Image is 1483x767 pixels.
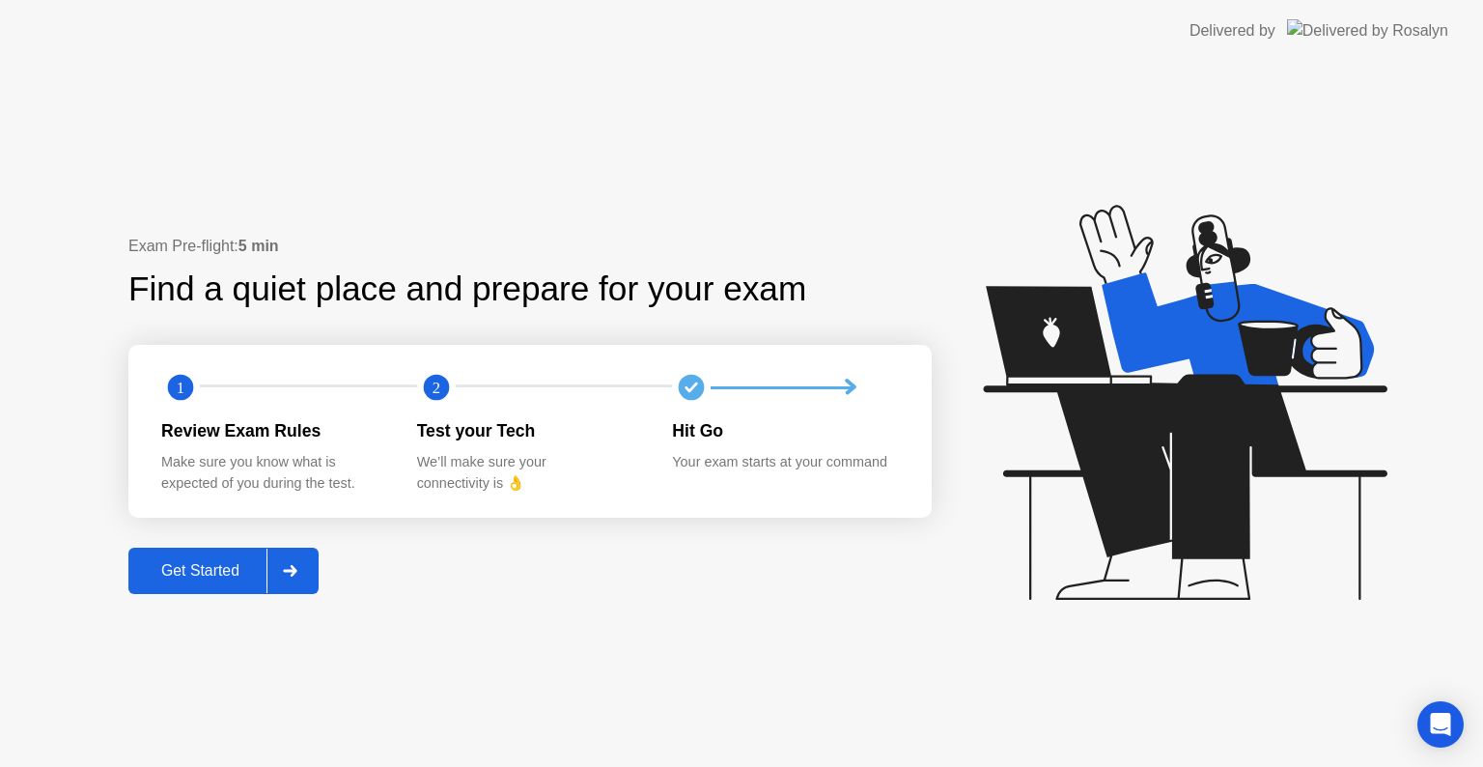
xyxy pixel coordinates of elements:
[161,418,386,443] div: Review Exam Rules
[128,548,319,594] button: Get Started
[1287,19,1448,42] img: Delivered by Rosalyn
[177,379,184,397] text: 1
[417,418,642,443] div: Test your Tech
[1189,19,1275,43] div: Delivered by
[417,452,642,494] div: We’ll make sure your connectivity is 👌
[238,238,279,254] b: 5 min
[1417,701,1464,748] div: Open Intercom Messenger
[128,264,809,315] div: Find a quiet place and prepare for your exam
[672,452,897,473] div: Your exam starts at your command
[161,452,386,494] div: Make sure you know what is expected of you during the test.
[672,418,897,443] div: Hit Go
[128,235,932,258] div: Exam Pre-flight:
[433,379,440,397] text: 2
[134,562,266,580] div: Get Started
